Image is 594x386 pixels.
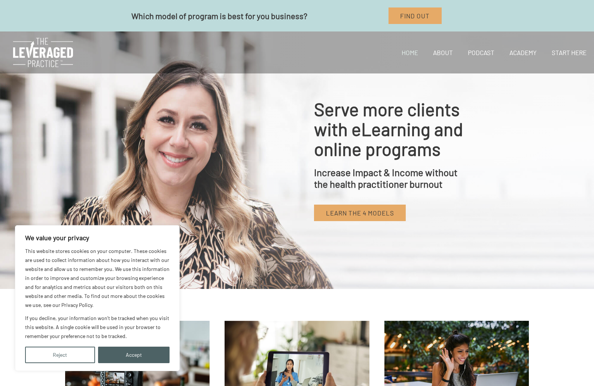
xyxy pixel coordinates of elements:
[502,40,544,65] a: Academy
[389,7,442,24] a: Find Out
[15,225,180,371] div: We value your privacy
[98,347,170,363] button: Accept
[426,40,460,65] a: About
[25,233,170,242] p: We value your privacy
[460,40,502,65] a: Podcast
[400,12,430,19] span: Find Out
[544,40,594,65] a: Start Here
[314,98,463,160] span: Serve more clients with eLearning and online programs
[326,209,394,217] span: Learn the 4 models
[131,11,307,21] span: Which model of program is best for you business?
[389,40,594,65] nav: Site Navigation
[25,314,170,341] p: If you decline, your information won’t be tracked when you visit this website. A single cookie wi...
[314,166,457,190] span: Increase Impact & Income without the health practitioner burnout
[314,205,406,221] a: Learn the 4 models
[25,247,170,310] p: This website stores cookies on your computer. These cookies are used to collect information about...
[25,347,95,363] button: Reject
[394,40,426,65] a: Home
[13,38,73,67] img: The Leveraged Practice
